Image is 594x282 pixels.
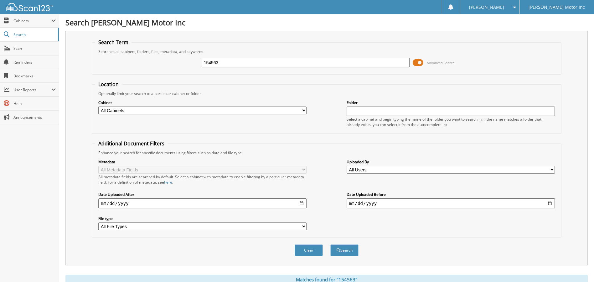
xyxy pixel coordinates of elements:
[95,81,122,88] legend: Location
[13,18,51,23] span: Cabinets
[347,100,555,105] label: Folder
[95,140,168,147] legend: Additional Document Filters
[330,244,359,256] button: Search
[98,192,307,197] label: Date Uploaded After
[13,87,51,92] span: User Reports
[529,5,585,9] span: [PERSON_NAME] Motor Inc
[164,180,172,185] a: here
[6,3,53,11] img: scan123-logo-white.svg
[295,244,323,256] button: Clear
[347,192,555,197] label: Date Uploaded Before
[95,39,132,46] legend: Search Term
[95,49,558,54] div: Searches all cabinets, folders, files, metadata, and keywords
[469,5,504,9] span: [PERSON_NAME]
[65,17,588,28] h1: Search [PERSON_NAME] Motor Inc
[13,46,56,51] span: Scan
[13,60,56,65] span: Reminders
[98,100,307,105] label: Cabinet
[98,198,307,208] input: start
[13,101,56,106] span: Help
[98,216,307,221] label: File type
[347,159,555,164] label: Uploaded By
[427,60,455,65] span: Advanced Search
[98,159,307,164] label: Metadata
[13,115,56,120] span: Announcements
[13,73,56,79] span: Bookmarks
[13,32,55,37] span: Search
[98,174,307,185] div: All metadata fields are searched by default. Select a cabinet with metadata to enable filtering b...
[95,150,558,155] div: Enhance your search for specific documents using filters such as date and file type.
[347,198,555,208] input: end
[347,117,555,127] div: Select a cabinet and begin typing the name of the folder you want to search in. If the name match...
[95,91,558,96] div: Optionally limit your search to a particular cabinet or folder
